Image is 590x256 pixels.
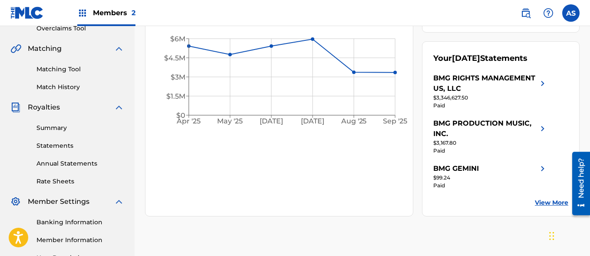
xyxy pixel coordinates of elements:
[10,43,21,54] img: Matching
[36,65,124,74] a: Matching Tool
[543,8,554,18] img: help
[36,236,124,245] a: Member Information
[36,123,124,133] a: Summary
[28,196,89,207] span: Member Settings
[433,163,479,174] div: BMG GEMINI
[433,118,548,155] a: BMG PRODUCTION MUSIC, INC.right chevron icon$3,167.80Paid
[535,198,568,207] a: View More
[433,174,548,182] div: $99.24
[547,214,590,256] iframe: Chat Widget
[433,73,548,110] a: BMG RIGHTS MANAGEMENT US, LLCright chevron icon$3,346,627.50Paid
[517,4,534,22] a: Public Search
[433,147,548,155] div: Paid
[301,117,325,126] tspan: [DATE]
[549,223,554,249] div: Drag
[562,4,580,22] div: User Menu
[28,43,62,54] span: Matching
[260,117,283,126] tspan: [DATE]
[433,182,548,190] div: Paid
[341,117,367,126] tspan: Aug '25
[170,35,185,43] tspan: $6M
[36,83,124,92] a: Match History
[177,117,201,126] tspan: Apr '25
[452,53,480,63] span: [DATE]
[166,92,185,100] tspan: $1.5M
[28,102,60,113] span: Royalties
[218,117,243,126] tspan: May '25
[132,9,135,17] span: 2
[537,118,548,139] img: right chevron icon
[537,73,548,94] img: right chevron icon
[383,117,408,126] tspan: Sep '25
[10,196,21,207] img: Member Settings
[36,218,124,227] a: Banking Information
[93,8,135,18] span: Members
[171,73,185,81] tspan: $3M
[433,118,537,139] div: BMG PRODUCTION MUSIC, INC.
[77,8,88,18] img: Top Rightsholders
[433,94,548,102] div: $3,346,627.50
[566,149,590,219] iframe: Resource Center
[521,8,531,18] img: search
[433,73,537,94] div: BMG RIGHTS MANAGEMENT US, LLC
[36,177,124,186] a: Rate Sheets
[36,159,124,168] a: Annual Statements
[433,53,527,64] div: Your Statements
[114,102,124,113] img: expand
[433,139,548,147] div: $3,167.80
[36,24,124,33] a: Overclaims Tool
[114,43,124,54] img: expand
[433,163,548,190] a: BMG GEMINIright chevron icon$99.24Paid
[36,141,124,150] a: Statements
[433,102,548,110] div: Paid
[10,102,21,113] img: Royalties
[114,196,124,207] img: expand
[176,111,185,120] tspan: $0
[537,163,548,174] img: right chevron icon
[10,7,44,19] img: MLC Logo
[540,4,557,22] div: Help
[164,54,185,62] tspan: $4.5M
